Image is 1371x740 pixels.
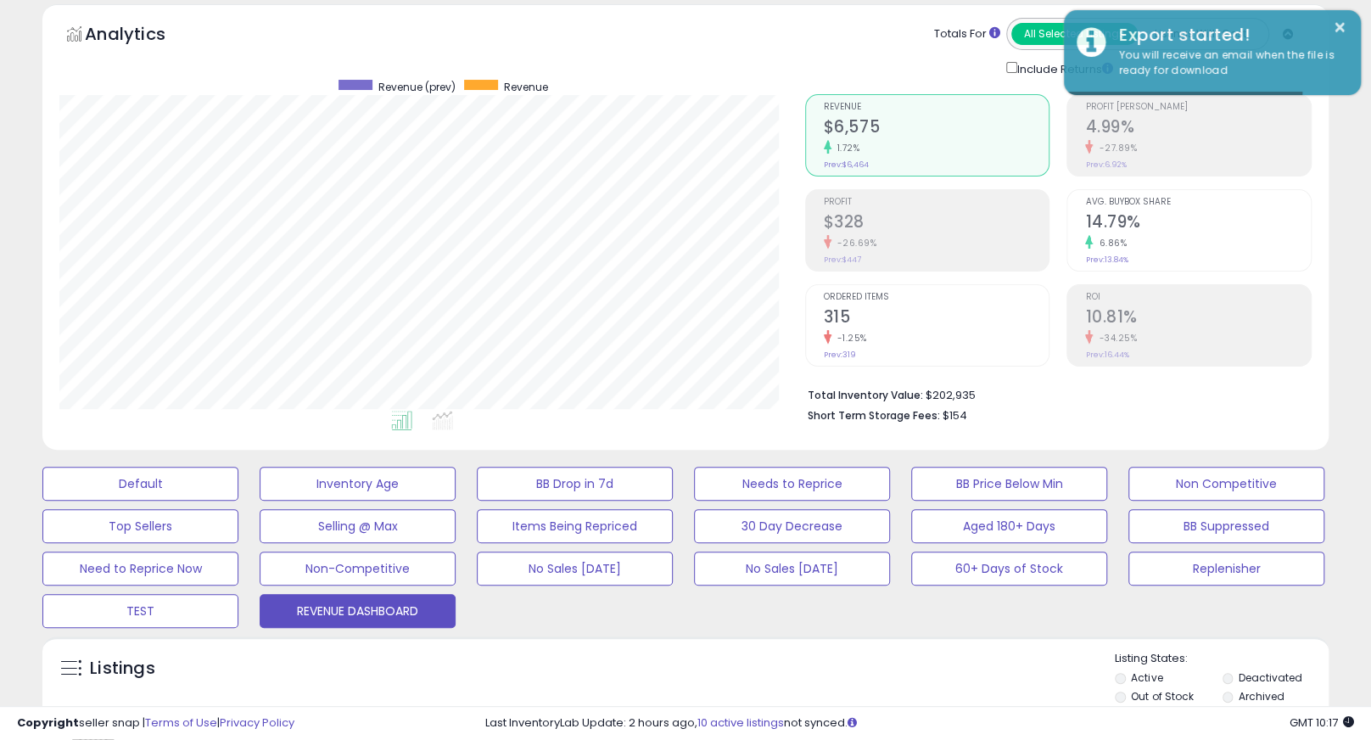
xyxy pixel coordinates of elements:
button: 60+ Days of Stock [911,552,1107,586]
button: Replenisher [1128,552,1324,586]
small: 6.86% [1093,237,1127,249]
span: Revenue [504,80,548,94]
li: $202,935 [808,384,1300,404]
button: Inventory Age [260,467,456,501]
h2: $6,575 [824,117,1049,140]
div: Export started! [1106,23,1348,48]
button: No Sales [DATE] [694,552,890,586]
button: No Sales [DATE] [477,552,673,586]
small: Prev: 6.92% [1085,160,1126,170]
button: Top Sellers [42,509,238,543]
h2: $328 [824,212,1049,235]
button: Items Being Repriced [477,509,673,543]
p: Listing States: [1115,651,1329,667]
button: BB Suppressed [1128,509,1324,543]
button: Needs to Reprice [694,467,890,501]
h2: 14.79% [1085,212,1311,235]
b: Short Term Storage Fees: [808,408,940,423]
button: TEST [42,594,238,628]
button: 30 Day Decrease [694,509,890,543]
small: Prev: 16.44% [1085,350,1128,360]
span: Avg. Buybox Share [1085,198,1311,207]
a: Terms of Use [145,715,217,731]
small: Prev: 319 [824,350,856,360]
small: -27.89% [1093,142,1137,154]
button: BB Price Below Min [911,467,1107,501]
button: × [1333,17,1346,38]
div: Include Returns [993,59,1133,77]
h5: Analytics [85,22,199,50]
label: Archived [1239,689,1284,704]
button: Need to Reprice Now [42,552,238,586]
button: Selling @ Max [260,509,456,543]
span: Profit [PERSON_NAME] [1085,103,1311,112]
span: Profit [824,198,1049,207]
span: $154 [943,407,967,423]
h2: 4.99% [1085,117,1311,140]
span: ROI [1085,293,1311,302]
b: Total Inventory Value: [808,388,923,402]
small: Prev: $6,464 [824,160,869,170]
button: All Selected Listings [1011,23,1138,45]
h5: Listings [90,657,155,681]
small: Prev: 13.84% [1085,255,1128,265]
div: seller snap | | [17,715,294,732]
small: Prev: $447 [824,255,861,265]
small: -1.25% [831,332,867,345]
button: Default [42,467,238,501]
a: 10 active listings [697,715,784,731]
span: Ordered Items [824,293,1049,302]
h2: 315 [824,307,1049,330]
span: 2025-10-14 10:17 GMT [1290,715,1354,731]
div: Last InventoryLab Update: 2 hours ago, not synced. [485,715,1354,732]
span: Revenue [824,103,1049,112]
div: Totals For [934,26,1000,42]
button: REVENUE DASHBOARD [260,594,456,628]
small: -26.69% [831,237,877,249]
span: Revenue (prev) [378,80,456,94]
button: Non Competitive [1128,467,1324,501]
button: Aged 180+ Days [911,509,1107,543]
button: BB Drop in 7d [477,467,673,501]
strong: Copyright [17,715,79,731]
button: Non-Competitive [260,552,456,586]
small: -34.25% [1093,332,1137,345]
h2: 10.81% [1085,307,1311,330]
div: You will receive an email when the file is ready for download [1106,48,1348,79]
label: Deactivated [1239,670,1302,685]
small: 1.72% [831,142,860,154]
label: Out of Stock [1131,689,1193,704]
label: Active [1131,670,1162,685]
a: Privacy Policy [220,715,294,731]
